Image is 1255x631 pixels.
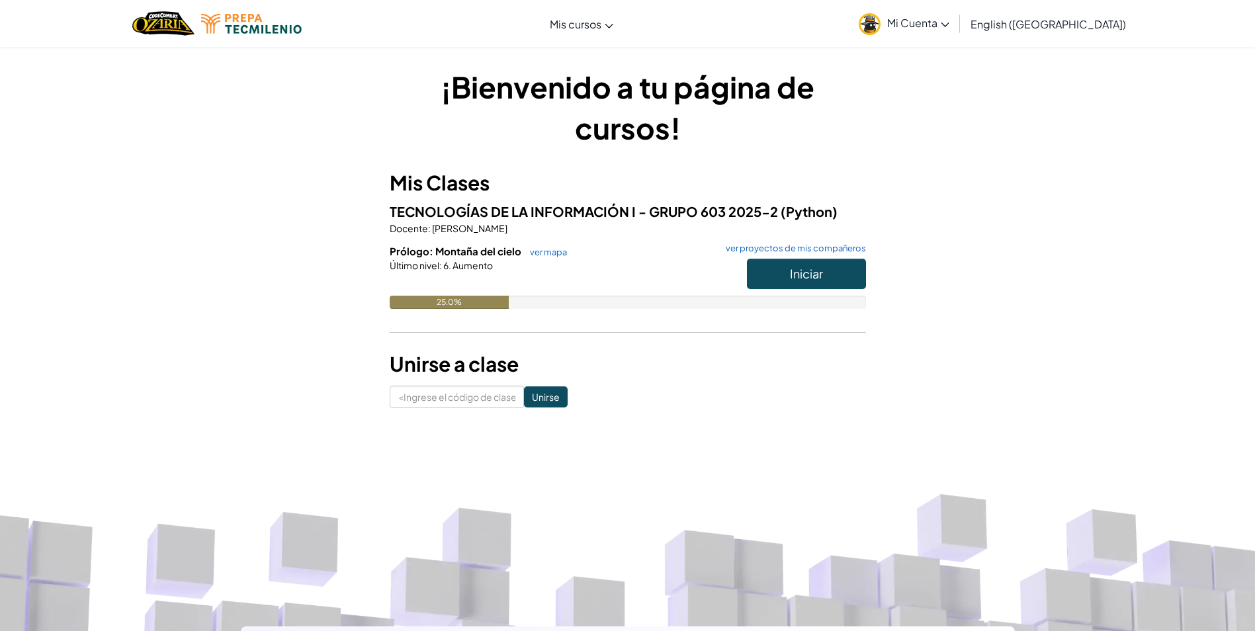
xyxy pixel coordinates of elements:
[132,10,194,37] a: Logotipo de Ozaria by CodeCombat
[964,6,1133,42] a: English ([GEOGRAPHIC_DATA])
[442,259,451,271] span: 6.
[390,66,866,148] h1: ¡Bienvenido a tu página de cursos!
[390,168,866,198] h3: Mis Clases
[543,6,620,42] a: Mis cursos
[524,386,568,407] input: Unirse
[790,266,823,281] span: Iniciar
[550,17,601,31] span: Mis cursos
[390,245,523,257] span: Prólogo: Montaña del cielo
[201,14,302,34] img: Logotipo de Tecmilenio
[781,203,838,220] span: (Python)
[859,13,881,35] img: avatar
[390,203,781,220] span: TECNOLOGÍAS DE LA INFORMACIÓN I - GRUPO 603 2025-2
[390,222,428,234] span: Docente
[887,16,949,30] span: Mi Cuenta
[439,259,442,271] span: :
[428,222,431,234] span: :
[390,296,509,309] div: 25.0%
[451,259,493,271] span: Aumento
[390,259,439,271] span: Último nivel
[719,244,866,253] a: ver proyectos de mis compañeros
[132,10,194,37] img: Hogar
[971,17,1126,31] span: English ([GEOGRAPHIC_DATA])
[390,386,524,408] input: <Ingrese el código de clase>
[431,222,507,234] span: [PERSON_NAME]
[523,247,567,257] a: ver mapa
[390,349,866,379] h3: Unirse a clase
[747,259,866,289] button: Iniciar
[852,3,956,44] a: Mi Cuenta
